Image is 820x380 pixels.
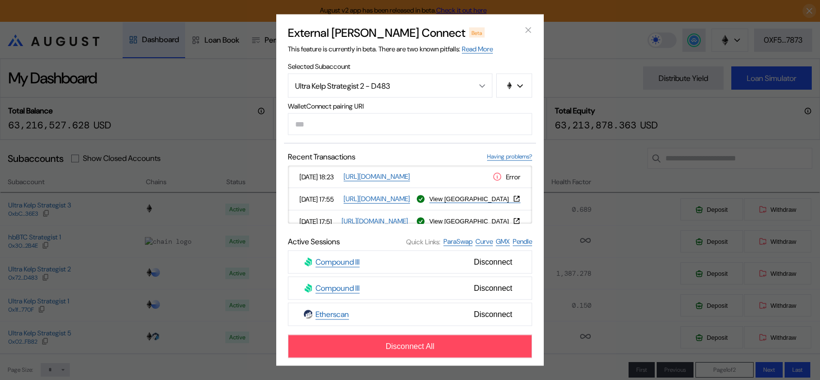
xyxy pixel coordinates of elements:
[475,237,493,246] a: Curve
[496,74,532,98] button: chain logo
[386,342,435,351] span: Disconnect All
[288,25,465,40] h2: External [PERSON_NAME] Connect
[470,280,516,297] span: Disconnect
[513,237,532,246] a: Pendle
[470,254,516,270] span: Disconnect
[496,237,510,246] a: GMX
[288,62,532,71] span: Selected Subaccount
[304,310,313,319] img: Etherscan
[505,82,513,90] img: chain logo
[344,172,410,181] a: [URL][DOMAIN_NAME]
[342,217,408,226] a: [URL][DOMAIN_NAME]
[470,306,516,323] span: Disconnect
[344,194,410,204] a: [URL][DOMAIN_NAME]
[429,217,520,225] button: View [GEOGRAPHIC_DATA]
[288,237,340,247] span: Active Sessions
[288,251,532,274] button: Compound IIICompound IIIDisconnect
[304,258,313,267] img: Compound III
[295,80,464,91] div: Ultra Kelp Strategist 2 - D483
[315,309,349,320] a: Etherscan
[288,335,532,358] button: Disconnect All
[443,237,473,246] a: ParaSwap
[487,153,532,161] a: Having problems?
[469,28,485,37] div: Beta
[304,284,313,293] img: Compound III
[462,45,493,54] a: Read More
[300,194,340,203] span: [DATE] 17:55
[288,102,532,111] span: WalletConnect pairing URI
[288,74,492,98] button: Open menu
[300,172,340,181] span: [DATE] 18:23
[288,45,493,53] span: This feature is currently in beta. There are two known pitfalls:
[492,172,520,182] div: Error
[300,217,338,225] span: [DATE] 17:51
[288,303,532,326] button: EtherscanEtherscanDisconnect
[288,277,532,300] button: Compound IIICompound IIIDisconnect
[429,195,520,203] a: View [GEOGRAPHIC_DATA]
[520,22,536,38] button: close modal
[315,257,360,268] a: Compound III
[315,283,360,294] a: Compound III
[429,195,520,203] button: View [GEOGRAPHIC_DATA]
[406,237,441,246] span: Quick Links:
[288,152,355,162] span: Recent Transactions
